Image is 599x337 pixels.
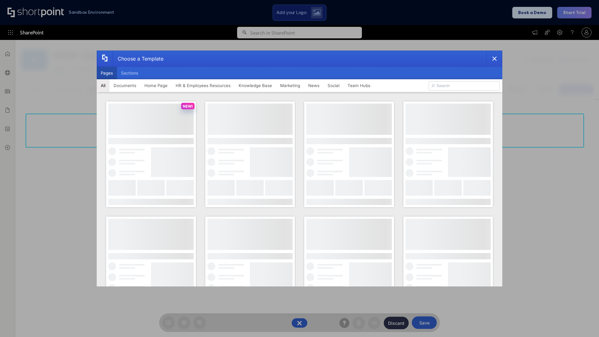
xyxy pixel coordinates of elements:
button: HR & Employees Resources [172,79,235,92]
iframe: Chat Widget [568,307,599,337]
button: Social [324,79,343,92]
button: Knowledge Base [235,79,276,92]
input: Search [429,81,500,90]
button: Documents [110,79,140,92]
div: Choose a Template [113,51,163,66]
button: Pages [97,67,117,79]
button: Marketing [276,79,304,92]
div: template selector [97,51,502,286]
button: Home Page [140,79,172,92]
button: News [304,79,324,92]
button: All [97,79,110,92]
button: Team Hubs [343,79,374,92]
button: Sections [117,67,142,79]
p: NEW! [183,104,193,109]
